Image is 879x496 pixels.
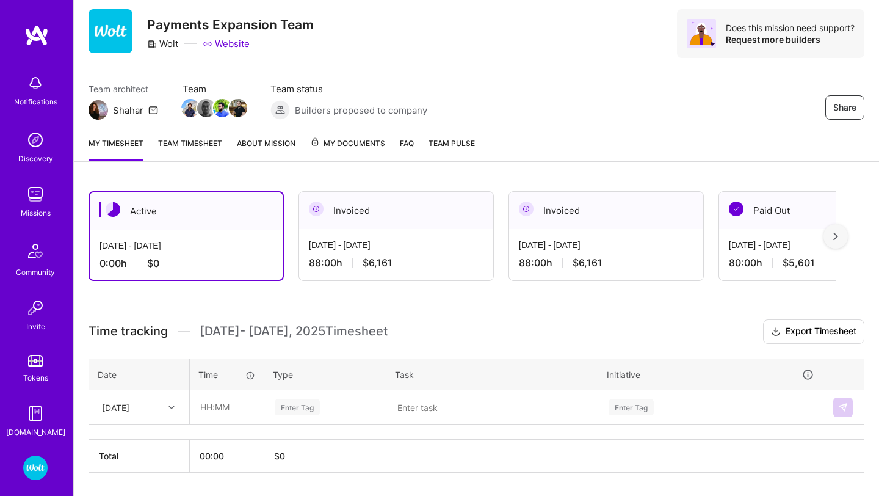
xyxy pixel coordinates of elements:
img: Community [21,236,50,266]
img: discovery [23,128,48,152]
h3: Payments Expansion Team [147,17,314,32]
img: Paid Out [729,202,743,216]
img: Invite [23,296,48,320]
span: Time tracking [89,324,168,339]
div: Active [90,192,283,230]
span: [DATE] - [DATE] , 2025 Timesheet [200,324,388,339]
div: [DATE] [102,401,129,414]
img: Active [106,202,120,217]
a: Team Member Avatar [214,98,230,119]
span: My Documents [310,137,385,150]
span: $ 0 [274,451,285,461]
a: Website [203,37,250,50]
img: Invoiced [519,202,534,216]
a: My timesheet [89,137,143,161]
th: Task [386,359,598,390]
div: Shahar [113,104,143,117]
div: Initiative [607,368,814,382]
span: Builders proposed to company [295,104,427,117]
span: $0 [147,257,159,270]
span: Team [183,82,246,95]
img: Submit [838,403,848,412]
th: Date [89,359,190,390]
input: HH:MM [190,391,263,423]
a: About Mission [237,137,295,161]
th: Total [89,440,190,473]
button: Share [825,95,864,120]
img: right [833,232,838,241]
div: Missions [21,206,51,219]
th: Type [264,359,386,390]
div: 0:00 h [99,257,273,270]
a: Team Member Avatar [198,98,214,119]
div: Enter Tag [275,398,320,417]
a: Team Member Avatar [183,98,198,119]
i: icon Download [771,326,781,338]
span: $6,161 [573,257,602,269]
span: Share [833,101,856,114]
a: Team Member Avatar [230,98,246,119]
div: Community [16,266,55,279]
span: $5,601 [783,257,815,269]
img: bell [23,71,48,95]
span: Team status [270,82,427,95]
a: Wolt - Fintech: Payments Expansion Team [20,456,51,480]
img: tokens [28,355,43,367]
img: Team Member Avatar [181,99,200,117]
div: [DATE] - [DATE] [519,239,693,252]
th: 00:00 [190,440,264,473]
span: Team architect [89,82,158,95]
span: Team Pulse [429,139,475,148]
div: 88:00 h [519,257,693,269]
img: Team Member Avatar [213,99,231,117]
div: Invoiced [509,192,703,229]
div: Request more builders [726,34,855,45]
div: [DOMAIN_NAME] [6,426,65,439]
img: Company Logo [89,9,132,53]
div: Time [198,368,255,381]
i: icon Mail [148,105,158,115]
div: Tokens [23,371,48,384]
i: icon CompanyGray [147,39,157,49]
a: FAQ [400,137,414,161]
a: Team timesheet [158,137,222,161]
div: Notifications [14,95,57,108]
div: Invoiced [299,192,493,229]
img: Team Member Avatar [229,99,247,117]
img: Avatar [687,19,716,48]
img: teamwork [23,182,48,206]
div: [DATE] - [DATE] [99,239,273,252]
img: guide book [23,401,48,426]
i: icon Chevron [168,404,175,410]
img: Team Member Avatar [197,99,215,117]
span: $6,161 [363,257,392,269]
div: Invite [26,320,45,333]
div: Does this mission need support? [726,22,855,34]
img: logo [24,24,49,46]
a: Team Pulse [429,137,475,161]
img: Team Architect [89,100,108,120]
div: Wolt [147,37,178,50]
div: Enter Tag [609,398,654,417]
div: [DATE] - [DATE] [309,239,483,252]
img: Wolt - Fintech: Payments Expansion Team [23,456,48,480]
div: Discovery [18,152,53,165]
img: Invoiced [309,202,324,216]
div: 88:00 h [309,257,483,269]
a: My Documents [310,137,385,161]
img: Builders proposed to company [270,100,290,120]
button: Export Timesheet [763,319,864,344]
